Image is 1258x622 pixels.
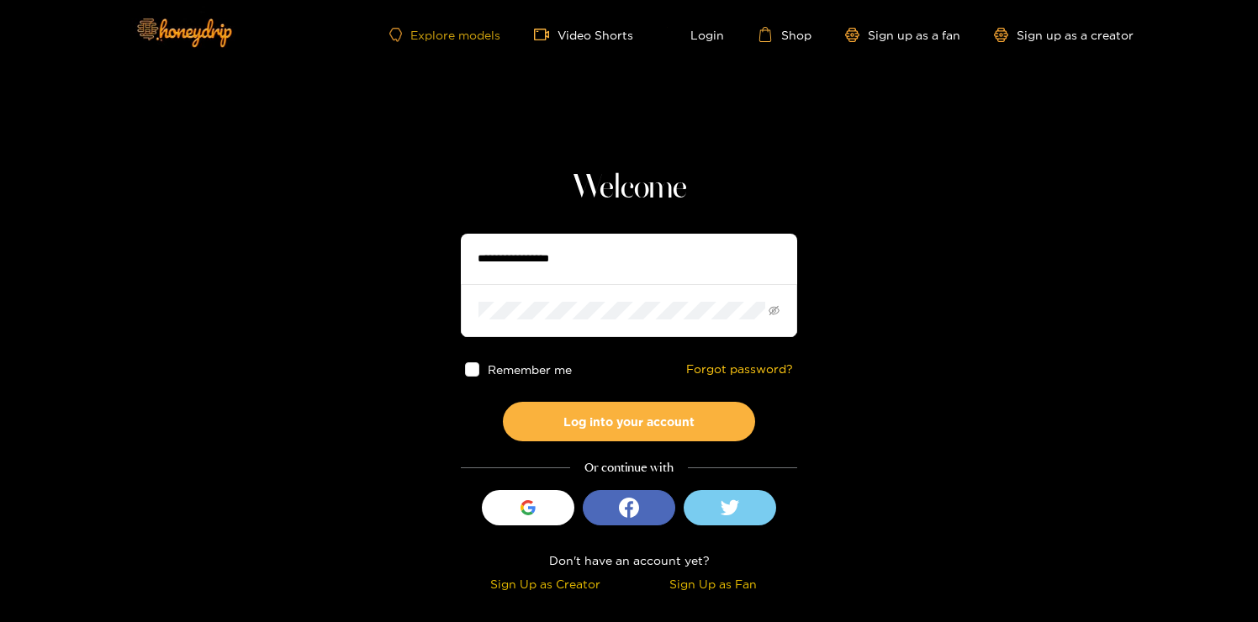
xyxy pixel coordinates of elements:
[461,458,797,477] div: Or continue with
[503,402,755,441] button: Log into your account
[994,28,1134,42] a: Sign up as a creator
[534,27,558,42] span: video-camera
[488,363,572,376] span: Remember me
[667,27,724,42] a: Login
[461,168,797,208] h1: Welcome
[686,362,793,377] a: Forgot password?
[633,574,793,593] div: Sign Up as Fan
[389,28,500,42] a: Explore models
[769,305,780,316] span: eye-invisible
[534,27,633,42] a: Video Shorts
[461,551,797,570] div: Don't have an account yet?
[845,28,960,42] a: Sign up as a fan
[465,574,625,593] div: Sign Up as Creator
[758,27,811,42] a: Shop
